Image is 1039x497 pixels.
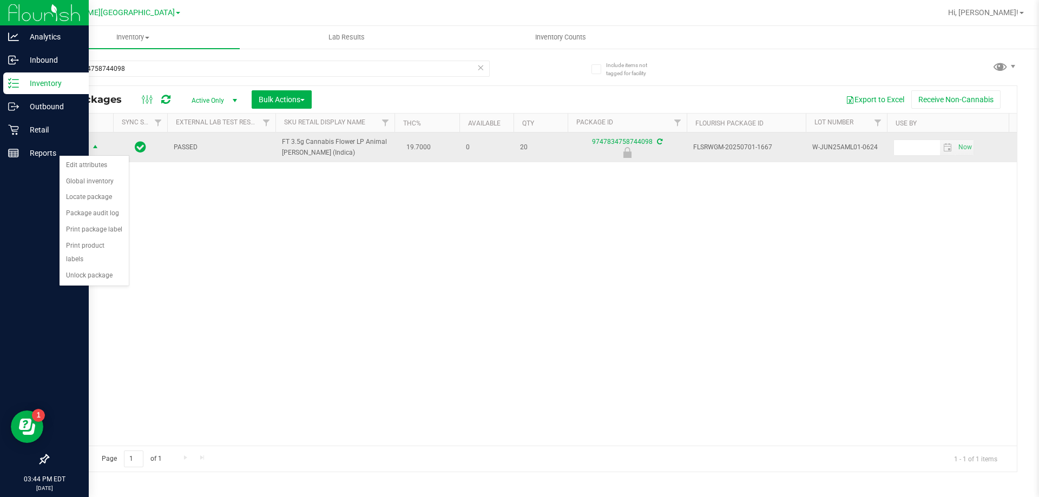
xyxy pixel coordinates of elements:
span: Clear [477,61,484,75]
a: Sync Status [122,118,163,126]
span: Lab Results [314,32,379,42]
span: Sync from Compliance System [655,138,662,145]
p: [DATE] [5,484,84,492]
span: In Sync [135,140,146,155]
span: 1 - 1 of 1 items [945,450,1006,467]
a: Inventory Counts [453,26,667,49]
a: Filter [377,114,394,132]
span: Bulk Actions [259,95,305,104]
inline-svg: Retail [8,124,19,135]
inline-svg: Reports [8,148,19,158]
span: W-JUN25AML01-0624 [812,142,880,153]
span: 19.7000 [401,140,436,155]
a: Filter [669,114,687,132]
a: Flourish Package ID [695,120,764,127]
a: Filter [149,114,167,132]
div: Launch Hold [566,147,688,158]
li: Global inventory [60,174,129,190]
span: [PERSON_NAME][GEOGRAPHIC_DATA] [41,8,175,17]
a: Sku Retail Display Name [284,118,365,126]
span: Hi, [PERSON_NAME]! [948,8,1018,17]
inline-svg: Outbound [8,101,19,112]
p: Analytics [19,30,84,43]
p: Outbound [19,100,84,113]
iframe: Resource center unread badge [32,409,45,422]
span: All Packages [56,94,133,105]
span: 20 [520,142,561,153]
a: THC% [403,120,421,127]
p: Inbound [19,54,84,67]
span: Page of 1 [93,450,170,467]
span: 0 [466,142,507,153]
p: Inventory [19,77,84,90]
button: Bulk Actions [252,90,312,109]
a: 9747834758744098 [592,138,653,145]
iframe: Resource center [11,410,43,443]
span: Inventory Counts [521,32,601,42]
p: Reports [19,147,84,160]
button: Receive Non-Cannabis [911,90,1001,109]
input: 1 [124,450,143,467]
p: 03:44 PM EDT [5,474,84,484]
a: Inventory [26,26,240,49]
li: Unlock package [60,268,129,284]
span: Set Current date [956,140,974,155]
a: Package ID [576,118,613,126]
span: select [89,140,102,155]
li: Edit attributes [60,157,129,174]
input: Search Package ID, Item Name, SKU, Lot or Part Number... [48,61,490,77]
a: Lot Number [814,118,853,126]
li: Print package label [60,222,129,238]
span: FT 3.5g Cannabis Flower LP Animal [PERSON_NAME] (Indica) [282,137,388,157]
a: External Lab Test Result [176,118,261,126]
a: Available [468,120,501,127]
a: Filter [258,114,275,132]
a: Lab Results [240,26,453,49]
li: Print product labels [60,238,129,268]
a: Filter [869,114,887,132]
inline-svg: Inventory [8,78,19,89]
span: FLSRWGM-20250701-1667 [693,142,799,153]
span: select [940,140,956,155]
button: Export to Excel [839,90,911,109]
a: Qty [522,120,534,127]
p: Retail [19,123,84,136]
span: Include items not tagged for facility [606,61,660,77]
span: Inventory [26,32,240,42]
li: Package audit log [60,206,129,222]
span: PASSED [174,142,269,153]
span: select [956,140,974,155]
inline-svg: Analytics [8,31,19,42]
inline-svg: Inbound [8,55,19,65]
a: Use By [896,120,917,127]
li: Locate package [60,189,129,206]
